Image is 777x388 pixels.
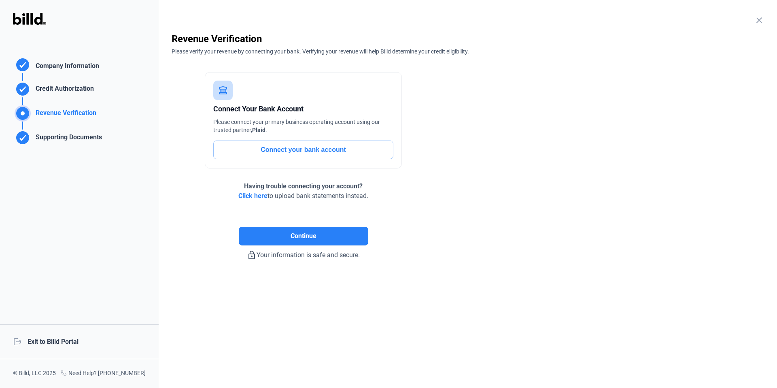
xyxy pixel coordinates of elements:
[754,15,764,25] mat-icon: close
[291,231,316,241] span: Continue
[32,108,96,122] div: Revenue Verification
[172,245,435,260] div: Your information is safe and secure.
[13,337,21,345] mat-icon: logout
[238,181,368,201] div: to upload bank statements instead.
[172,32,764,45] div: Revenue Verification
[32,84,94,97] div: Credit Authorization
[238,192,267,200] span: Click here
[32,132,102,146] div: Supporting Documents
[213,103,393,115] div: Connect Your Bank Account
[13,369,56,378] div: © Billd, LLC 2025
[213,118,393,134] div: Please connect your primary business operating account using our trusted partner, .
[244,182,363,190] span: Having trouble connecting your account?
[239,227,368,245] button: Continue
[247,250,257,260] mat-icon: lock_outline
[60,369,146,378] div: Need Help? [PHONE_NUMBER]
[213,141,393,159] button: Connect your bank account
[172,45,764,55] div: Please verify your revenue by connecting your bank. Verifying your revenue will help Billd determ...
[13,13,46,25] img: Billd Logo
[32,61,99,73] div: Company Information
[252,127,265,133] span: Plaid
